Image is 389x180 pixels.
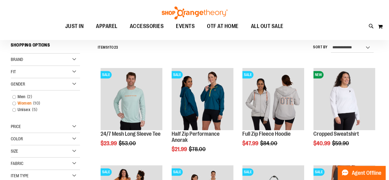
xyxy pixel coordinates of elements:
span: SALE [313,168,324,176]
span: $59.90 [332,140,350,146]
span: SALE [101,71,112,78]
span: $23.99 [101,140,118,146]
span: Item Type [11,173,29,178]
span: OTF AT HOME [207,19,239,33]
span: SALE [172,71,183,78]
img: Main Image of 1457091 [242,68,304,130]
img: Shop Orangetheory [161,6,228,19]
a: Main Image of 1457091SALE [242,68,304,131]
span: Fabric [11,161,23,166]
span: SALE [101,168,112,176]
img: Main Image of 1457095 [101,68,162,130]
a: Main Image of 1457095SALE [101,68,162,131]
span: SALE [242,71,253,78]
span: $40.99 [313,140,331,146]
a: Front facing view of Cropped SweatshirtNEW [313,68,375,131]
span: 2 [26,94,34,100]
a: Women10 [9,100,76,106]
span: ACCESSORIES [130,19,164,33]
img: Front facing view of Cropped Sweatshirt [313,68,375,130]
a: 24/7 Mesh Long Sleeve Tee [101,131,161,137]
img: Half Zip Performance Anorak [172,68,233,130]
span: Price [11,124,21,129]
span: Brand [11,57,23,62]
span: Color [11,136,23,141]
button: Agent Offline [338,166,385,180]
span: Gender [11,82,25,86]
span: $53.00 [119,140,137,146]
span: Fit [11,69,16,74]
label: Sort By [313,45,328,50]
span: SALE [242,168,253,176]
a: Men2 [9,94,76,100]
span: NEW [313,71,324,78]
span: ALL OUT SALE [251,19,284,33]
span: $78.00 [189,146,207,152]
div: product [97,65,165,162]
a: Half Zip Performance Anorak [172,131,220,143]
div: product [310,65,378,162]
div: product [239,65,307,162]
span: 10 [32,100,42,106]
span: JUST IN [65,19,84,33]
span: 23 [114,45,118,50]
span: 5 [30,106,39,113]
span: Size [11,149,18,154]
a: Unisex5 [9,106,76,113]
div: product [169,65,236,168]
span: $84.00 [260,140,278,146]
span: $21.99 [172,146,188,152]
h2: Items to [98,43,118,52]
span: SALE [172,168,183,176]
a: Full Zip Fleece Hoodie [242,131,291,137]
span: APPAREL [96,19,117,33]
span: Agent Offline [352,170,381,176]
span: EVENTS [176,19,195,33]
strong: Shopping Options [11,40,80,54]
span: $47.99 [242,140,259,146]
a: Cropped Sweatshirt [313,131,359,137]
span: 1 [108,45,109,50]
a: Half Zip Performance AnorakSALE [172,68,233,131]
